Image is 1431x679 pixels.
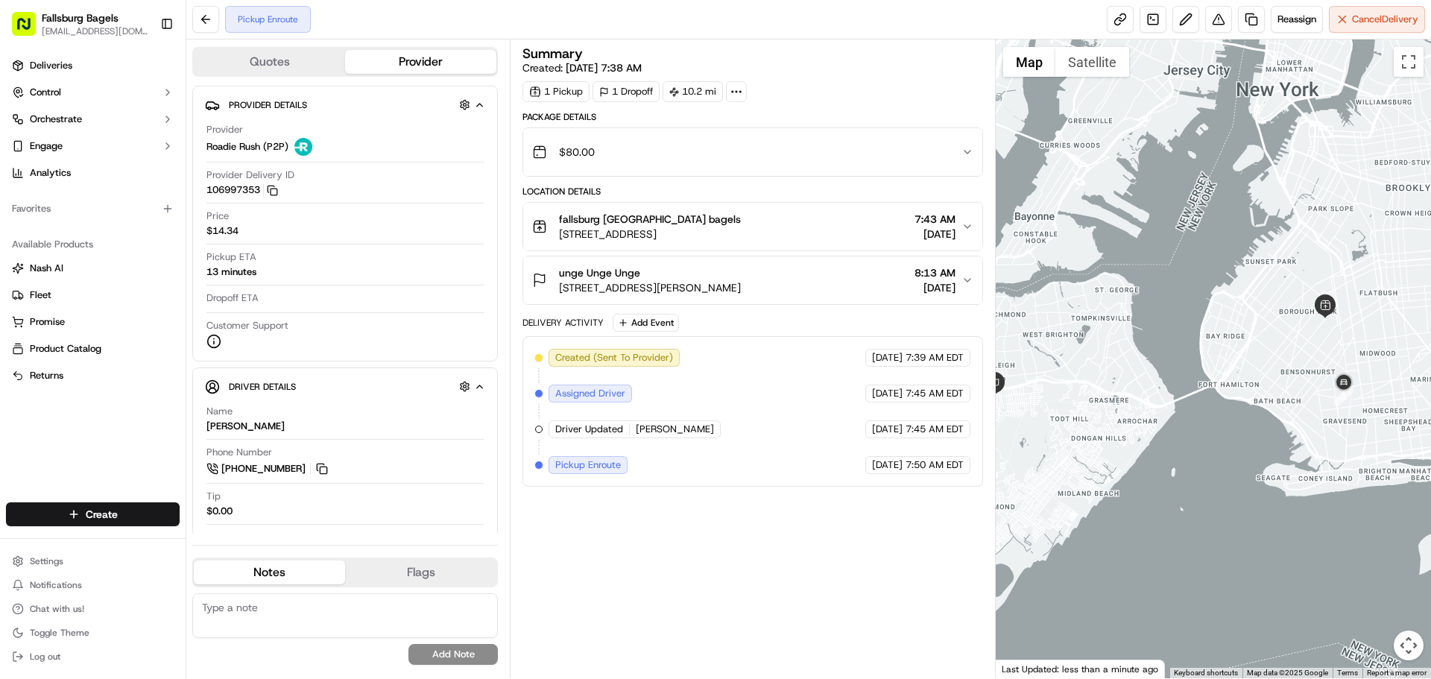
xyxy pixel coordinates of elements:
span: Created: [522,60,642,75]
div: Favorites [6,197,180,221]
button: Returns [6,364,180,388]
a: Returns [12,369,174,382]
button: Driver Details [205,374,485,399]
button: Provider [345,50,496,74]
div: Start new chat [67,142,244,157]
img: Grace Nketiah [15,257,39,281]
a: Product Catalog [12,342,174,356]
button: Fleet [6,283,180,307]
button: Show street map [1003,47,1055,77]
span: Provider Delivery ID [206,168,294,182]
button: See all [231,191,271,209]
button: Promise [6,310,180,334]
span: [DATE] 7:38 AM [566,61,642,75]
span: Chat with us! [30,603,84,615]
span: Driver Updated [555,423,623,436]
span: Notifications [30,579,82,591]
div: 10.2 mi [663,81,723,102]
div: $0.00 [206,505,233,518]
span: 7:43 AM [914,212,955,227]
button: Map camera controls [1394,631,1424,660]
span: [DATE] [914,280,955,295]
span: 7:45 AM EDT [906,387,964,400]
button: Nash AI [6,256,180,280]
input: Got a question? Start typing here... [39,96,268,112]
a: 💻API Documentation [120,327,245,354]
img: 1736555255976-a54dd68f-1ca7-489b-9aae-adbdc363a1c4 [30,232,42,244]
button: Toggle fullscreen view [1394,47,1424,77]
button: Create [6,502,180,526]
div: Delivery Activity [522,317,604,329]
span: fallsburg [GEOGRAPHIC_DATA] bagels [559,212,741,227]
button: Product Catalog [6,337,180,361]
button: Start new chat [253,147,271,165]
span: [PHONE_NUMBER] [221,462,306,476]
button: CancelDelivery [1329,6,1425,33]
span: • [200,231,206,243]
span: [DATE] [209,231,239,243]
a: Deliveries [6,54,180,78]
span: Customer Support [206,319,288,332]
h3: Summary [522,47,583,60]
span: Assigned Driver [555,387,625,400]
span: Name [206,405,233,418]
span: 8:13 AM [914,265,955,280]
span: [DATE] [914,227,955,241]
button: Settings [6,551,180,572]
span: Dropoff ETA [206,291,259,305]
div: 📗 [15,335,27,347]
span: Settings [30,555,63,567]
span: [DATE] [872,423,903,436]
a: [PHONE_NUMBER] [206,461,330,477]
span: Knowledge Base [30,333,114,348]
span: [PERSON_NAME] [636,423,714,436]
button: 106997353 [206,183,278,197]
button: Orchestrate [6,107,180,131]
span: Returns [30,369,63,382]
img: 1727276513143-84d647e1-66c0-4f92-a045-3c9f9f5dfd92 [31,142,58,169]
a: Terms (opens in new tab) [1337,669,1358,677]
span: [EMAIL_ADDRESS][DOMAIN_NAME] [42,25,148,37]
span: [STREET_ADDRESS][PERSON_NAME] [559,280,741,295]
span: Roadie Rush (P2P) [206,140,288,154]
button: Provider Details [205,92,485,117]
span: Nash AI [30,262,63,275]
button: Reassign [1271,6,1323,33]
span: [PERSON_NAME] [PERSON_NAME] [46,231,198,243]
button: Quotes [194,50,345,74]
button: Show satellite imagery [1055,47,1129,77]
button: Notes [194,560,345,584]
span: Cancel Delivery [1352,13,1418,26]
div: Last Updated: less than a minute ago [996,660,1165,678]
span: Price [206,209,229,223]
span: Toggle Theme [30,627,89,639]
span: Fallsburg Bagels [42,10,119,25]
span: [DATE] [872,458,903,472]
span: Deliveries [30,59,72,72]
button: Log out [6,646,180,667]
button: Add Event [613,314,679,332]
span: [DATE] [872,351,903,364]
span: Provider [206,123,243,136]
span: Map data ©2025 Google [1247,669,1328,677]
button: Notifications [6,575,180,596]
span: Create [86,507,118,522]
span: [PERSON_NAME] [46,271,121,283]
a: Report a map error [1367,669,1427,677]
span: Make [206,531,230,544]
div: Past conversations [15,194,100,206]
span: [STREET_ADDRESS] [559,227,741,241]
div: 1 Pickup [522,81,590,102]
button: Chat with us! [6,599,180,619]
div: [PERSON_NAME] [206,420,285,433]
span: Pickup Enroute [555,458,621,472]
span: 7:39 AM EDT [906,351,964,364]
button: Engage [6,134,180,158]
img: roadie-logo-v2.jpg [294,138,312,156]
span: Pickup ETA [206,250,256,264]
img: Nash [15,15,45,45]
button: Fallsburg Bagels[EMAIL_ADDRESS][DOMAIN_NAME] [6,6,154,42]
a: Promise [12,315,174,329]
span: Tip [206,490,221,503]
span: Promise [30,315,65,329]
